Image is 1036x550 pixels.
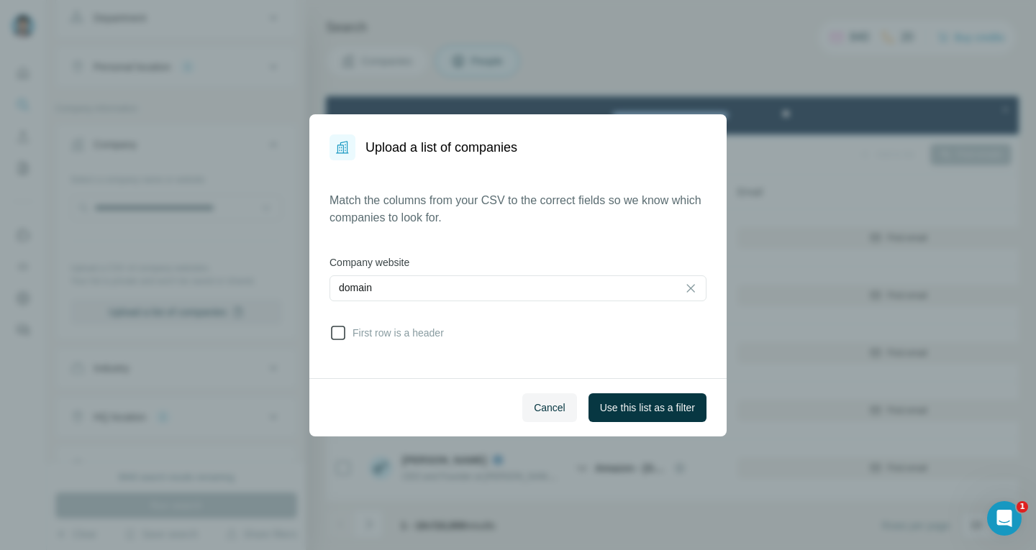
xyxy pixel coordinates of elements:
label: Company website [330,255,706,270]
div: Close Step [672,6,686,20]
iframe: Intercom live chat [987,501,1022,536]
span: First row is a header [347,326,444,340]
span: Use this list as a filter [600,400,695,415]
span: Cancel [534,400,565,415]
div: Watch our October Product update [246,3,444,35]
span: 1 [1017,501,1028,513]
h1: Upload a list of companies [365,137,517,157]
p: domain [339,280,372,295]
p: Match the columns from your CSV to the correct fields so we know which companies to look for. [330,192,706,226]
button: Use this list as a filter [589,393,706,422]
button: Cancel [522,393,577,422]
